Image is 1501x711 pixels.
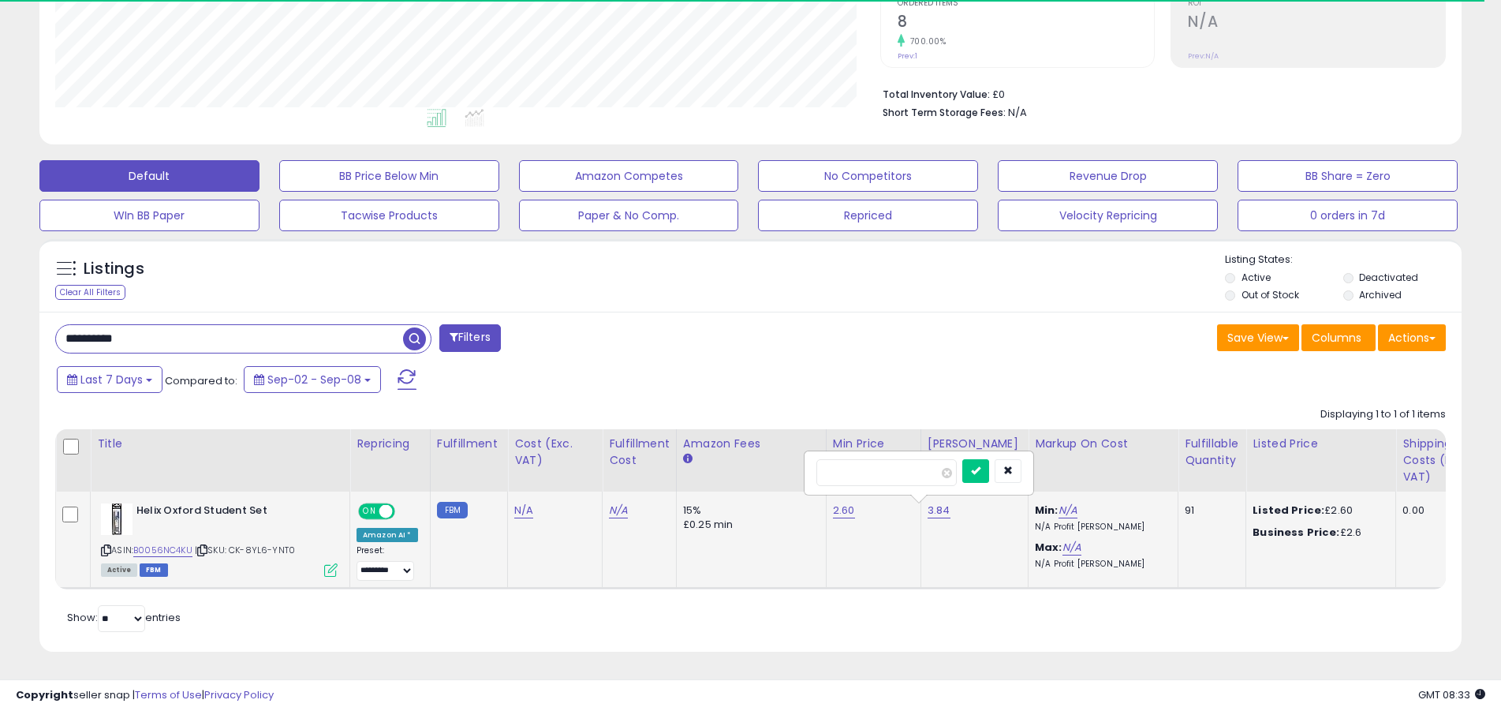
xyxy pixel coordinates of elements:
[101,563,137,577] span: All listings currently available for purchase on Amazon
[133,544,192,557] a: B0056NC4KU
[195,544,295,556] span: | SKU: CK-8YL6-YNT0
[136,503,328,522] b: Helix Oxford Student Set
[609,436,670,469] div: Fulfillment Cost
[514,436,596,469] div: Cost (Exc. VAT)
[101,503,133,535] img: 41Xp1xmz-4L._SL40_.jpg
[905,36,947,47] small: 700.00%
[1035,503,1059,518] b: Min:
[1301,324,1376,351] button: Columns
[357,436,424,452] div: Repricing
[1241,288,1299,301] label: Out of Stock
[437,436,501,452] div: Fulfillment
[279,160,499,192] button: BB Price Below Min
[55,285,125,300] div: Clear All Filters
[883,88,990,101] b: Total Inventory Value:
[519,160,739,192] button: Amazon Competes
[1225,253,1462,268] p: Listing States:
[758,160,978,192] button: No Competitors
[1035,522,1166,533] p: N/A Profit [PERSON_NAME]
[1402,503,1478,518] div: 0.00
[67,610,181,625] span: Show: entries
[140,563,168,577] span: FBM
[1185,436,1239,469] div: Fulfillable Quantity
[165,373,237,388] span: Compared to:
[360,505,379,518] span: ON
[84,258,144,280] h5: Listings
[514,503,533,518] a: N/A
[683,436,820,452] div: Amazon Fees
[1418,687,1485,702] span: 2025-09-16 08:33 GMT
[898,13,1155,34] h2: 8
[39,200,260,231] button: WIn BB Paper
[16,687,73,702] strong: Copyright
[1008,105,1027,120] span: N/A
[97,436,343,452] div: Title
[393,505,418,518] span: OFF
[928,436,1021,452] div: [PERSON_NAME]
[1059,503,1077,518] a: N/A
[1378,324,1446,351] button: Actions
[1241,271,1271,284] label: Active
[57,366,162,393] button: Last 7 Days
[279,200,499,231] button: Tacwise Products
[1359,288,1402,301] label: Archived
[1188,51,1219,61] small: Prev: N/A
[1188,13,1445,34] h2: N/A
[101,503,338,575] div: ASIN:
[1359,271,1418,284] label: Deactivated
[357,528,418,542] div: Amazon AI *
[883,106,1006,119] b: Short Term Storage Fees:
[1320,407,1446,422] div: Displaying 1 to 1 of 1 items
[437,502,468,518] small: FBM
[1402,436,1484,485] div: Shipping Costs (Exc. VAT)
[683,518,814,532] div: £0.25 min
[1185,503,1234,518] div: 91
[1253,525,1339,540] b: Business Price:
[1035,436,1171,452] div: Markup on Cost
[898,51,917,61] small: Prev: 1
[998,160,1218,192] button: Revenue Drop
[758,200,978,231] button: Repriced
[833,436,914,452] div: Min Price
[1062,540,1081,556] a: N/A
[16,688,274,703] div: seller snap | |
[1029,429,1178,492] th: The percentage added to the cost of goods (COGS) that forms the calculator for Min & Max prices.
[609,503,628,518] a: N/A
[1035,540,1062,555] b: Max:
[135,687,202,702] a: Terms of Use
[204,687,274,702] a: Privacy Policy
[683,452,693,466] small: Amazon Fees.
[1253,436,1389,452] div: Listed Price
[519,200,739,231] button: Paper & No Comp.
[683,503,814,518] div: 15%
[1253,503,1383,518] div: £2.60
[1312,330,1361,346] span: Columns
[1253,526,1383,540] div: £2.6
[883,84,1434,103] li: £0
[267,372,361,387] span: Sep-02 - Sep-08
[439,324,501,352] button: Filters
[39,160,260,192] button: Default
[833,503,855,518] a: 2.60
[1253,503,1324,518] b: Listed Price:
[1035,559,1166,570] p: N/A Profit [PERSON_NAME]
[80,372,143,387] span: Last 7 Days
[928,503,950,518] a: 3.84
[357,545,418,581] div: Preset:
[1238,200,1458,231] button: 0 orders in 7d
[1217,324,1299,351] button: Save View
[244,366,381,393] button: Sep-02 - Sep-08
[1238,160,1458,192] button: BB Share = Zero
[998,200,1218,231] button: Velocity Repricing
